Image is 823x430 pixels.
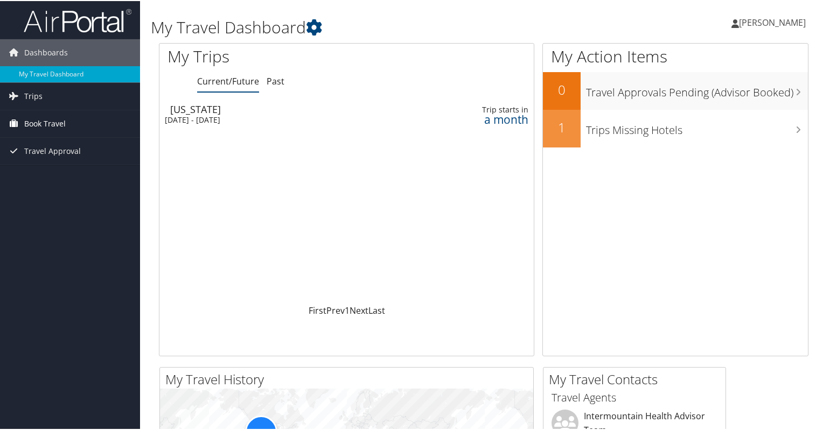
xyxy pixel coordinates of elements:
[543,80,581,98] h2: 0
[168,44,370,67] h1: My Trips
[24,38,68,65] span: Dashboards
[345,304,350,315] a: 1
[552,389,717,404] h3: Travel Agents
[197,74,259,86] a: Current/Future
[24,109,66,136] span: Book Travel
[731,5,817,38] a: [PERSON_NAME]
[170,103,413,113] div: [US_STATE]
[543,109,808,146] a: 1Trips Missing Hotels
[24,137,81,164] span: Travel Approval
[543,44,808,67] h1: My Action Items
[449,114,528,123] div: a month
[326,304,345,315] a: Prev
[151,15,595,38] h1: My Travel Dashboard
[543,117,581,136] h2: 1
[449,104,528,114] div: Trip starts in
[267,74,284,86] a: Past
[24,7,131,32] img: airportal-logo.png
[543,71,808,109] a: 0Travel Approvals Pending (Advisor Booked)
[165,369,533,387] h2: My Travel History
[739,16,806,27] span: [PERSON_NAME]
[24,82,43,109] span: Trips
[549,369,726,387] h2: My Travel Contacts
[165,114,407,124] div: [DATE] - [DATE]
[368,304,385,315] a: Last
[350,304,368,315] a: Next
[586,116,808,137] h3: Trips Missing Hotels
[309,304,326,315] a: First
[586,79,808,99] h3: Travel Approvals Pending (Advisor Booked)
